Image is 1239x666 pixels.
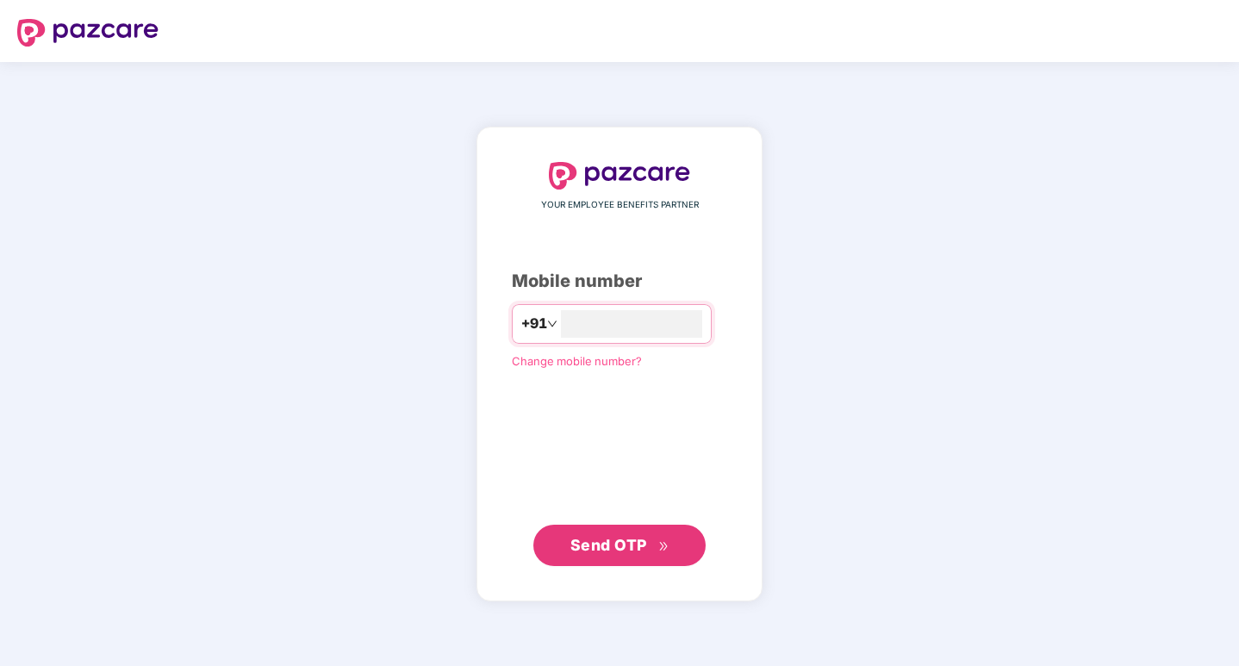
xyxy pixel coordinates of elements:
[533,525,706,566] button: Send OTPdouble-right
[521,313,547,334] span: +91
[570,536,647,554] span: Send OTP
[17,19,159,47] img: logo
[658,541,669,552] span: double-right
[547,319,557,329] span: down
[512,354,642,368] a: Change mobile number?
[541,198,699,212] span: YOUR EMPLOYEE BENEFITS PARTNER
[512,268,727,295] div: Mobile number
[549,162,690,190] img: logo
